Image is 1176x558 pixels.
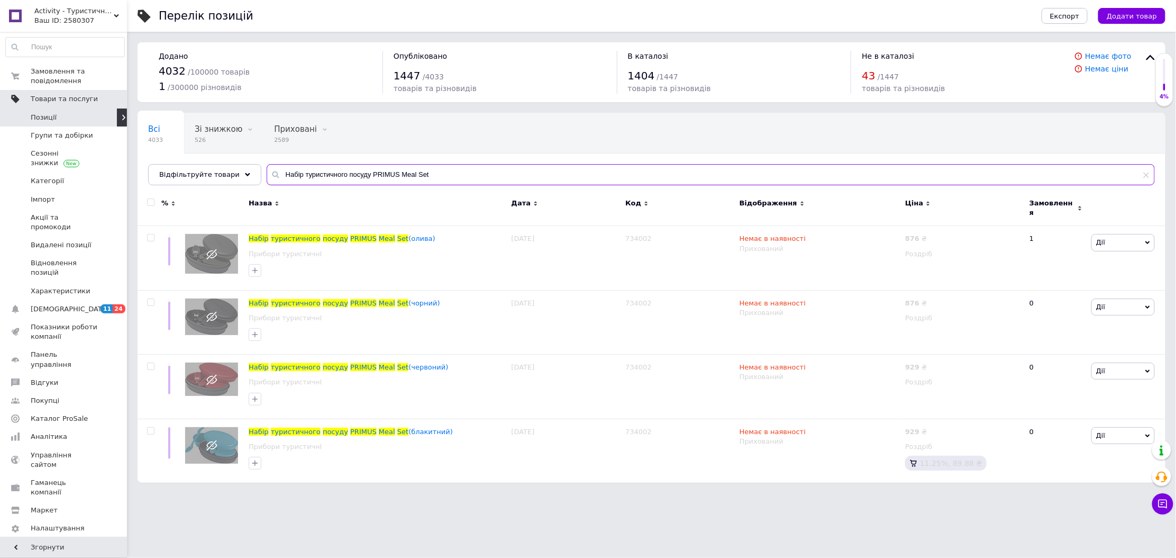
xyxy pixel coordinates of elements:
[267,164,1155,185] input: Пошук по назві позиції, артикулу і пошуковим запитам
[394,84,477,93] span: товарів та різновидів
[379,235,395,242] span: Meal
[1156,93,1173,101] div: 4%
[31,286,90,296] span: Характеристики
[379,363,395,371] span: Meal
[862,69,875,82] span: 43
[323,235,348,242] span: посуду
[509,226,623,290] div: [DATE]
[1107,12,1157,20] span: Додати товар
[350,363,377,371] span: PRIMUS
[31,414,88,424] span: Каталог ProSale
[249,199,272,208] span: Назва
[249,299,440,307] a: НабіртуристичногопосудуPRIMUSMealSet(чорний)
[323,363,348,371] span: посуду
[905,313,1020,323] div: Роздріб
[1042,8,1088,24] button: Експорт
[185,234,238,274] img: Набір туристичного посуду PRIMUS Meal Set (олива)
[195,136,242,144] span: 526
[168,83,242,92] span: / 300000 різновидів
[31,131,93,140] span: Групи та добірки
[905,363,927,372] div: ₴
[1085,65,1128,73] a: Немає ціни
[185,363,238,396] img: Набір туристичного посуду PRIMUS Meal Set (червоний)
[249,299,269,307] span: Набір
[249,235,269,242] span: Набір
[905,234,927,244] div: ₴
[1096,238,1105,246] span: Дії
[323,428,348,436] span: посуду
[1085,52,1132,60] a: Немає фото
[31,258,98,277] span: Відновлення позицій
[509,355,623,419] div: [DATE]
[249,442,322,452] a: Прибори туристичнІ
[350,235,377,242] span: PRIMUS
[185,299,238,335] img: Набір туристичного посуду PRIMUS Meal Set (чорний)
[740,244,900,254] div: Прихований
[350,299,377,307] span: PRIMUS
[271,363,321,371] span: туристичного
[379,428,395,436] span: Meal
[905,428,919,436] b: 929
[740,372,900,382] div: Прихований
[628,52,669,60] span: В каталозі
[31,176,64,186] span: Категорії
[905,249,1020,259] div: Роздріб
[249,428,453,436] a: НабіртуристичногопосудуPRIMUSMealSet(блакитний)
[31,506,58,515] span: Маркет
[31,524,85,533] span: Налаштування
[249,313,322,323] a: Прибори туристичнІ
[878,73,899,81] span: / 1447
[249,377,322,387] a: Прибори туристичнІ
[148,124,160,134] span: Всі
[148,136,163,144] span: 4033
[1096,431,1105,439] span: Дії
[159,52,188,60] span: Додано
[905,199,923,208] span: Ціна
[740,363,806,374] span: Немає в наявності
[397,363,408,371] span: Set
[31,322,98,341] span: Показники роботи компанії
[185,427,238,464] img: Набір туристичного посуду PRIMUS Meal Set (блакитний)
[159,80,166,93] span: 1
[1096,303,1105,311] span: Дії
[249,363,448,371] a: НабіртуристичногопосудуPRIMUSMealSet(червоний)
[423,73,444,81] span: / 4033
[1050,12,1080,20] span: Експорт
[34,16,127,25] div: Ваш ID: 2580307
[159,65,186,77] span: 4032
[31,432,67,442] span: Аналітика
[31,67,98,86] span: Замовлення та повідомлення
[195,124,242,134] span: Зі знижкою
[905,427,927,437] div: ₴
[905,377,1020,387] div: Роздріб
[920,459,982,467] span: 11.25%, 89.88 ₴
[740,428,806,439] span: Немає в наявності
[31,113,57,122] span: Позиції
[408,299,440,307] span: (чорний)
[31,350,98,369] span: Панель управління
[1023,226,1089,290] div: 1
[161,199,168,208] span: %
[740,199,797,208] span: Відображення
[249,249,322,259] a: Прибори туристичнІ
[394,69,421,82] span: 1447
[905,299,919,307] b: 876
[31,304,109,314] span: [DEMOGRAPHIC_DATA]
[740,299,806,310] span: Немає в наявності
[397,299,408,307] span: Set
[6,38,124,57] input: Пошук
[1029,199,1075,218] span: Замовлення
[271,299,321,307] span: туристичного
[625,428,652,436] span: 734002
[740,308,900,318] div: Прихований
[862,84,945,93] span: товарів та різновидів
[628,84,711,93] span: товарів та різновидів
[905,299,927,308] div: ₴
[101,304,113,313] span: 11
[271,428,321,436] span: туристичного
[408,363,448,371] span: (червоний)
[625,199,641,208] span: Код
[31,378,58,388] span: Відгуки
[249,428,269,436] span: Набір
[379,299,395,307] span: Meal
